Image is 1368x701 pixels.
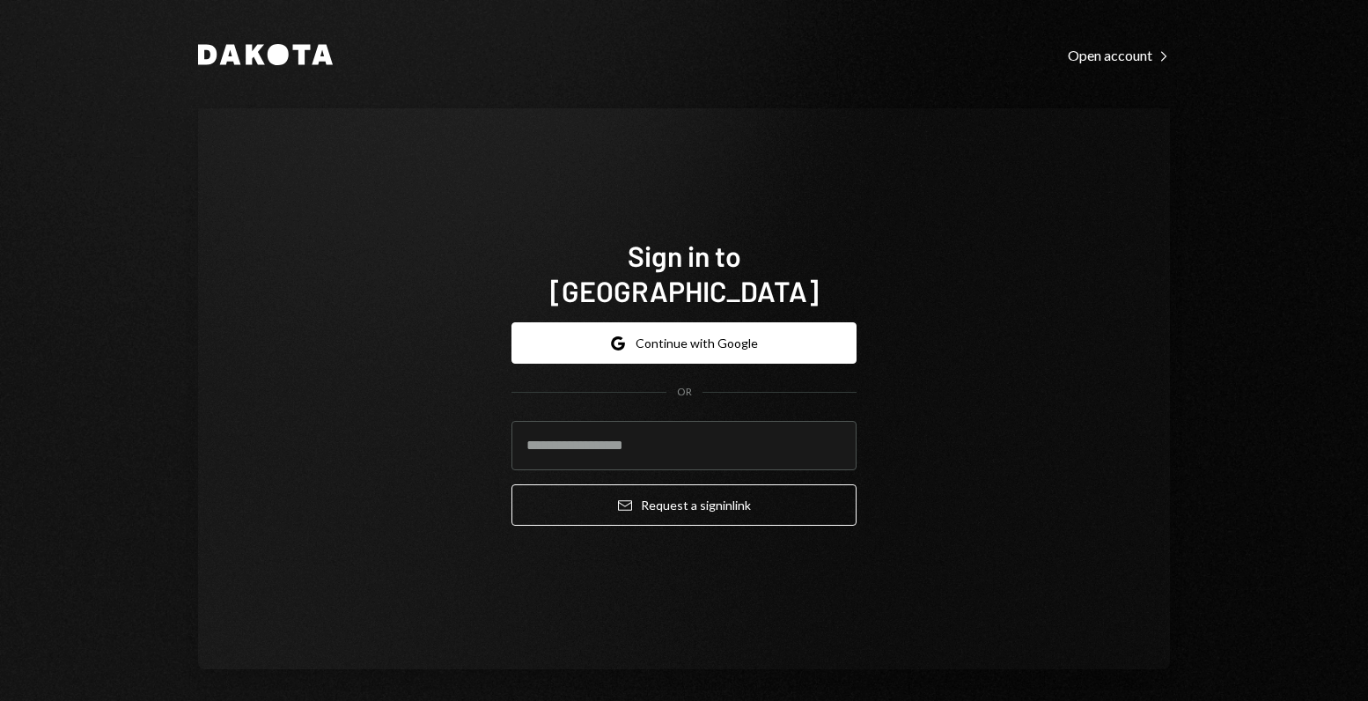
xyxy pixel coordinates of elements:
[1068,47,1170,64] div: Open account
[511,322,857,364] button: Continue with Google
[511,238,857,308] h1: Sign in to [GEOGRAPHIC_DATA]
[511,484,857,526] button: Request a signinlink
[677,385,692,400] div: OR
[1068,45,1170,64] a: Open account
